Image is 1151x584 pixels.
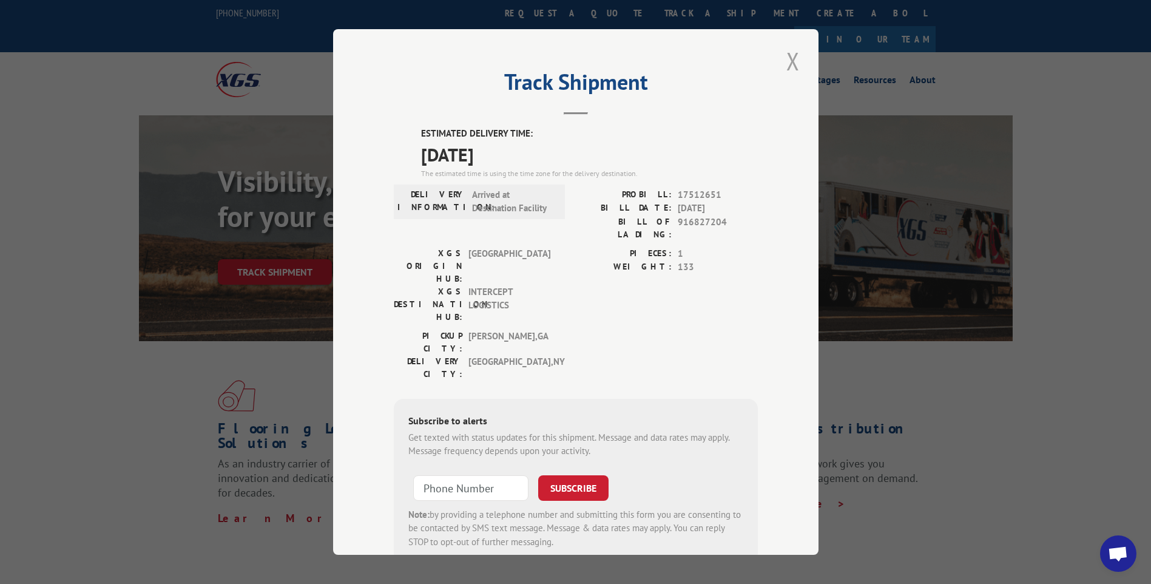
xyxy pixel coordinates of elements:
label: PROBILL: [576,188,672,202]
label: XGS ORIGIN HUB: [394,247,462,285]
span: [PERSON_NAME] , GA [468,330,550,355]
span: 17512651 [678,188,758,202]
strong: Note: [408,509,430,520]
span: INTERCEPT LOGISTICS [468,285,550,324]
label: BILL DATE: [576,202,672,216]
label: PICKUP CITY: [394,330,462,355]
span: Arrived at Destination Facility [472,188,554,216]
label: WEIGHT: [576,260,672,274]
label: PIECES: [576,247,672,261]
label: ESTIMATED DELIVERY TIME: [421,127,758,141]
span: 133 [678,260,758,274]
div: Subscribe to alerts [408,413,743,431]
label: DELIVERY INFORMATION: [397,188,466,216]
button: SUBSCRIBE [538,475,609,501]
label: BILL OF LADING: [576,216,672,241]
span: 1 [678,247,758,261]
label: DELIVERY CITY: [394,355,462,381]
input: Phone Number [413,475,528,501]
span: [GEOGRAPHIC_DATA] , NY [468,355,550,381]
div: The estimated time is using the time zone for the delivery destination. [421,168,758,179]
span: 916827204 [678,216,758,241]
button: Close modal [783,44,803,78]
div: Get texted with status updates for this shipment. Message and data rates may apply. Message frequ... [408,431,743,458]
span: [DATE] [421,141,758,168]
span: [GEOGRAPHIC_DATA] [468,247,550,285]
label: XGS DESTINATION HUB: [394,285,462,324]
span: [DATE] [678,202,758,216]
a: Open chat [1100,535,1136,572]
div: by providing a telephone number and submitting this form you are consenting to be contacted by SM... [408,508,743,549]
h2: Track Shipment [394,73,758,97]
